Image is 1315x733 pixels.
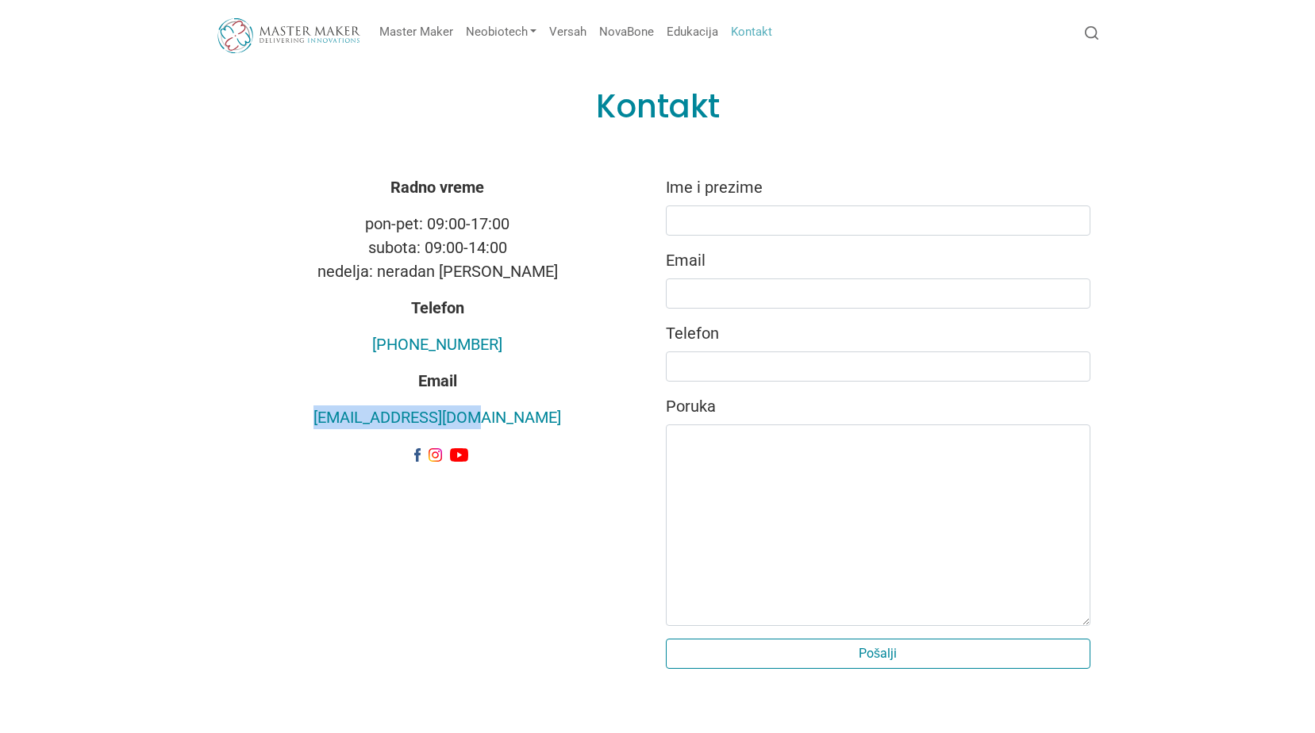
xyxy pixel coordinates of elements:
[593,17,660,48] a: NovaBone
[414,448,421,462] img: Facebook
[411,298,464,317] strong: Telefon
[217,18,360,53] img: Master Maker
[373,17,459,48] a: Master Maker
[429,448,442,462] img: Instagram
[666,639,1090,669] input: Pošalji
[660,17,725,48] a: Edukacija
[225,212,650,283] p: pon-pet: 09:00-17:00 subota: 09:00-14:00 nedelja: neradan [PERSON_NAME]
[666,321,1090,345] label: Telefon
[313,408,561,427] a: [EMAIL_ADDRESS][DOMAIN_NAME]
[543,17,593,48] a: Versah
[666,248,1090,272] label: Email
[372,335,502,354] a: [PHONE_NUMBER]
[666,394,1090,418] label: Poruka
[666,175,1090,199] label: Ime i prezime
[725,17,779,48] a: Kontakt
[450,448,468,462] img: Youtube
[217,87,1098,125] h1: Kontakt
[459,17,544,48] a: Neobiotech
[418,371,457,390] strong: Email
[390,178,484,197] strong: Radno vreme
